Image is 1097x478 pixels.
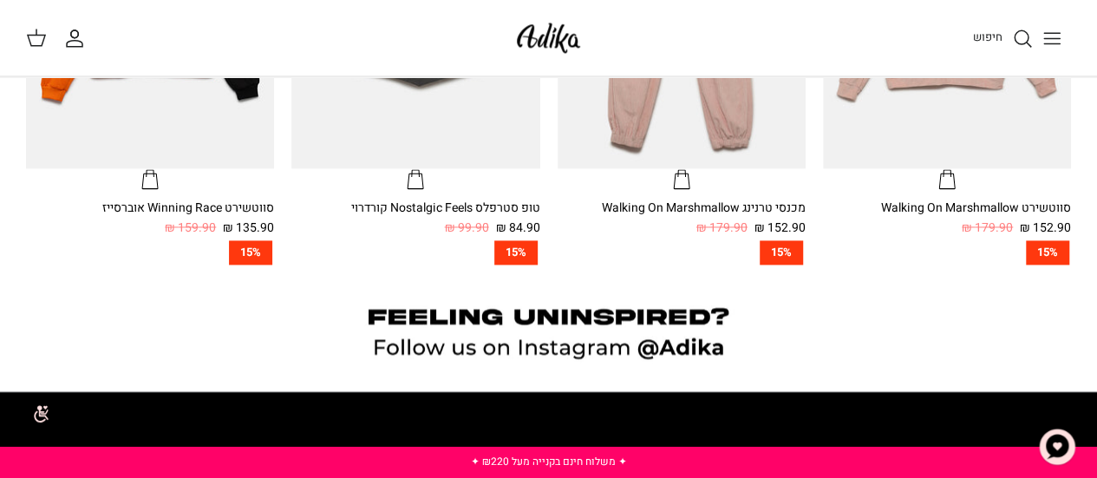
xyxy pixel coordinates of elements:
[471,454,627,469] a: ✦ משלוח חינם בקנייה מעל ₪220 ✦
[793,444,1062,463] h6: GET THE SCOOP
[823,199,1071,238] a: סווטשירט Walking On Marshmallow 152.90 ₪ 179.90 ₪
[1020,219,1071,238] span: 152.90 ₪
[754,219,806,238] span: 152.90 ₪
[223,219,274,238] span: 135.90 ₪
[35,444,399,463] h6: Contact us
[760,240,803,265] span: 15%
[445,219,489,238] span: 99.90 ₪
[64,28,92,49] a: החשבון שלי
[26,199,274,218] div: סווטשירט Winning Race אוברסייז
[973,29,1002,45] span: חיפוש
[1026,240,1069,265] span: 15%
[291,240,539,265] a: 15%
[291,199,539,218] div: טופ סטרפלס Nostalgic Feels קורדרוי
[496,219,540,238] span: 84.90 ₪
[26,240,274,265] a: 15%
[1031,421,1083,473] button: צ'אט
[494,240,538,265] span: 15%
[13,390,61,437] img: accessibility_icon02.svg
[962,219,1013,238] span: 179.90 ₪
[558,199,806,238] a: מכנסי טרנינג Walking On Marshmallow 152.90 ₪ 179.90 ₪
[973,28,1033,49] a: חיפוש
[291,199,539,238] a: טופ סטרפלס Nostalgic Feels קורדרוי 84.90 ₪ 99.90 ₪
[229,240,272,265] span: 15%
[625,444,717,465] a: שאלות ותשובות
[558,240,806,265] a: 15%
[696,219,748,238] span: 179.90 ₪
[558,199,806,218] div: מכנסי טרנינג Walking On Marshmallow
[515,444,548,465] a: אודות
[823,199,1071,218] div: סווטשירט Walking On Marshmallow
[1033,19,1071,57] button: Toggle menu
[823,240,1071,265] a: 15%
[512,17,585,58] img: Adika IL
[165,219,216,238] span: 159.90 ₪
[26,199,274,238] a: סווטשירט Winning Race אוברסייז 135.90 ₪ 159.90 ₪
